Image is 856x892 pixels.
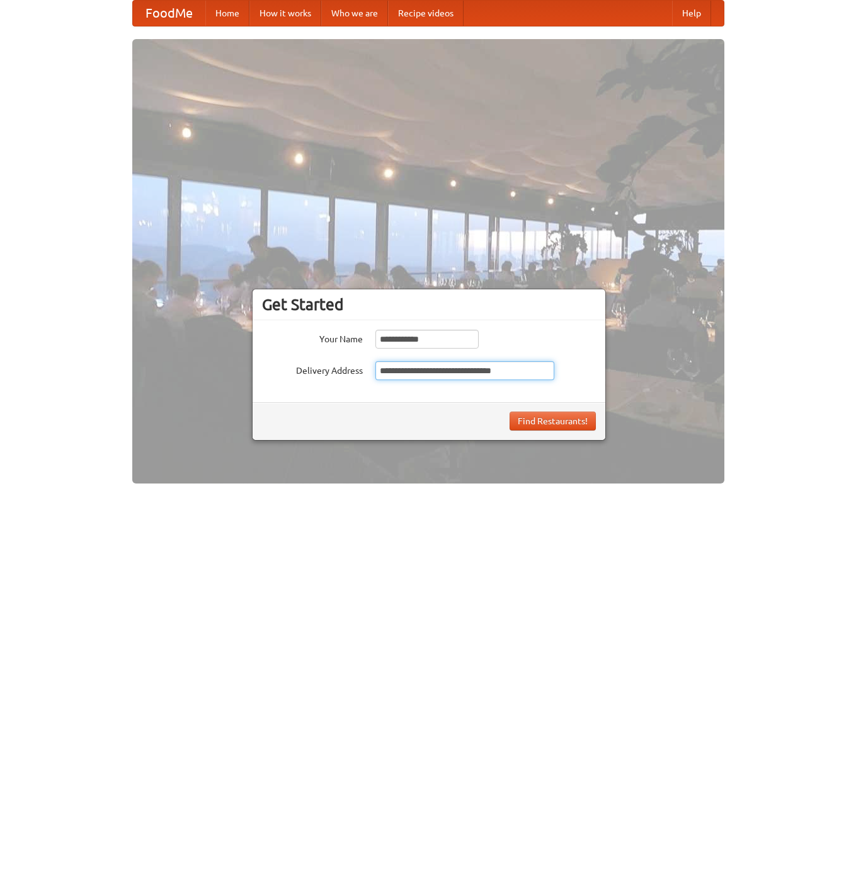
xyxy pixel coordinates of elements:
label: Delivery Address [262,361,363,377]
a: Home [205,1,249,26]
a: Recipe videos [388,1,464,26]
button: Find Restaurants! [510,412,596,431]
a: How it works [249,1,321,26]
a: Who we are [321,1,388,26]
a: Help [672,1,711,26]
a: FoodMe [133,1,205,26]
h3: Get Started [262,295,596,314]
label: Your Name [262,330,363,345]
